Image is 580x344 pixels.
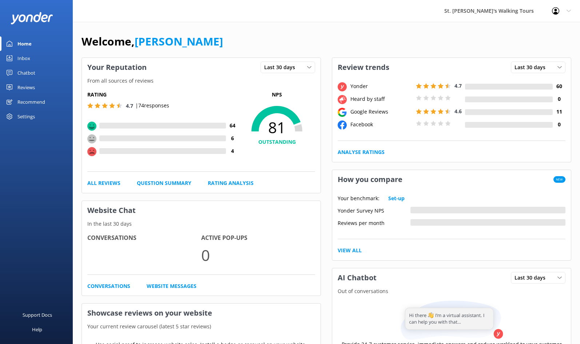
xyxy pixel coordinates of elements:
[208,179,254,187] a: Rating Analysis
[87,91,239,99] h5: Rating
[553,120,565,128] h4: 0
[32,322,42,337] div: Help
[135,34,223,49] a: [PERSON_NAME]
[239,91,315,99] p: NPS
[332,268,382,287] h3: AI Chatbot
[17,36,32,51] div: Home
[226,122,239,130] h4: 64
[87,179,120,187] a: All Reviews
[349,95,414,103] div: Heard by staff
[82,58,152,77] h3: Your Reputation
[226,134,239,142] h4: 6
[338,207,410,213] div: Yonder Survey NPS
[338,194,380,202] p: Your benchmark:
[332,170,408,189] h3: How you compare
[553,82,565,90] h4: 60
[137,179,191,187] a: Question Summary
[349,108,414,116] div: Google Reviews
[17,51,30,66] div: Inbox
[515,63,550,71] span: Last 30 days
[82,201,321,220] h3: Website Chat
[11,12,53,24] img: yonder-white-logo.png
[226,147,239,155] h4: 4
[17,109,35,124] div: Settings
[87,233,201,243] h4: Conversations
[388,194,405,202] a: Set-up
[349,82,414,90] div: Yonder
[82,33,223,50] h1: Welcome,
[239,138,315,146] h4: OUTSTANDING
[338,148,385,156] a: Analyse Ratings
[332,287,571,295] p: Out of conversations
[201,243,315,267] p: 0
[553,176,565,183] span: New
[338,219,410,226] div: Reviews per month
[332,58,395,77] h3: Review trends
[82,77,321,85] p: From all sources of reviews
[135,102,169,110] p: | 74 responses
[17,66,35,80] div: Chatbot
[338,246,362,254] a: View All
[147,282,196,290] a: Website Messages
[239,118,315,137] span: 81
[553,108,565,116] h4: 11
[23,308,52,322] div: Support Docs
[87,282,130,290] a: Conversations
[515,274,550,282] span: Last 30 days
[82,323,321,331] p: Your current review carousel (latest 5 star reviews)
[82,304,321,323] h3: Showcase reviews on your website
[126,102,133,109] span: 4.7
[454,108,462,115] span: 4.6
[264,63,299,71] span: Last 30 days
[17,80,35,95] div: Reviews
[349,120,414,128] div: Facebook
[553,95,565,103] h4: 0
[17,95,45,109] div: Recommend
[399,301,504,340] img: assistant...
[201,233,315,243] h4: Active Pop-ups
[454,82,462,89] span: 4.7
[82,220,321,228] p: In the last 30 days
